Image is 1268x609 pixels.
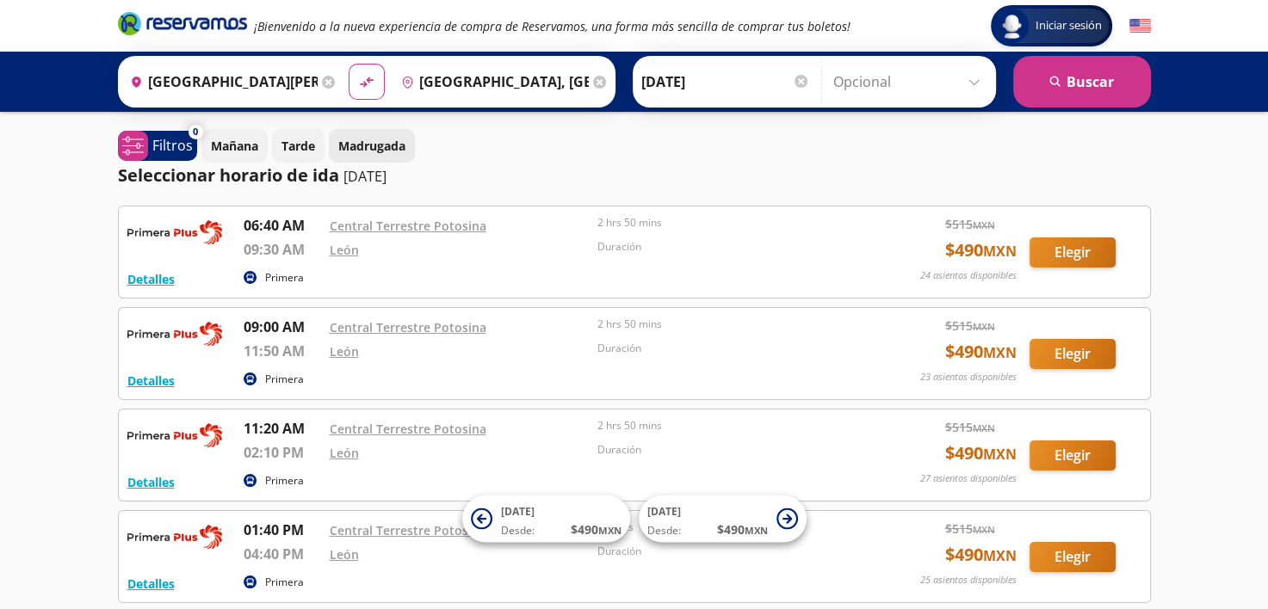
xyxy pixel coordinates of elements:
[597,341,857,356] p: Duración
[127,270,175,288] button: Detalles
[597,239,857,255] p: Duración
[127,215,222,249] img: RESERVAMOS
[127,520,222,554] img: RESERVAMOS
[330,522,486,538] a: Central Terrestre Potosina
[265,473,304,489] p: Primera
[265,372,304,387] p: Primera
[641,60,810,103] input: Elegir Fecha
[118,163,339,188] p: Seleccionar horario de ida
[571,520,622,538] span: $ 490
[462,495,630,543] button: [DATE]Desde:$490MXN
[1030,542,1116,572] button: Elegir
[945,317,995,335] span: $ 515
[1030,339,1116,369] button: Elegir
[639,495,807,543] button: [DATE]Desde:$490MXN
[920,573,1017,587] p: 25 asientos disponibles
[343,166,387,187] p: [DATE]
[647,504,681,519] span: [DATE]
[330,421,486,437] a: Central Terrestre Potosina
[1029,17,1109,34] span: Iniciar sesión
[598,524,622,537] small: MXN
[945,542,1017,568] span: $ 490
[244,442,321,463] p: 02:10 PM
[833,60,987,103] input: Opcional
[1030,440,1116,471] button: Elegir
[244,239,321,260] p: 09:30 AM
[123,60,318,103] input: Buscar Origen
[152,135,193,156] p: Filtros
[597,418,857,434] p: 2 hrs 50 mins
[329,129,415,163] button: Madrugada
[330,343,359,360] a: León
[920,370,1017,384] p: 23 asientos disponibles
[127,372,175,390] button: Detalles
[244,317,321,337] p: 09:00 AM
[394,60,589,103] input: Buscar Destino
[281,137,315,155] p: Tarde
[973,421,995,434] small: MXN
[597,442,857,458] p: Duración
[330,242,359,258] a: León
[973,523,995,536] small: MXN
[127,575,175,593] button: Detalles
[597,317,857,332] p: 2 hrs 50 mins
[1013,56,1151,108] button: Buscar
[945,520,995,538] span: $ 515
[118,10,247,41] a: Brand Logo
[945,440,1017,466] span: $ 490
[973,218,995,231] small: MXN
[983,242,1017,261] small: MXN
[945,237,1017,263] span: $ 490
[945,418,995,436] span: $ 515
[983,343,1017,362] small: MXN
[983,445,1017,464] small: MXN
[330,546,359,563] a: León
[244,215,321,236] p: 06:40 AM
[127,473,175,491] button: Detalles
[265,270,304,286] p: Primera
[983,546,1017,565] small: MXN
[597,544,857,559] p: Duración
[118,131,197,161] button: 0Filtros
[973,320,995,333] small: MXN
[244,418,321,439] p: 11:20 AM
[945,339,1017,365] span: $ 490
[330,445,359,461] a: León
[244,341,321,361] p: 11:50 AM
[118,10,247,36] i: Brand Logo
[501,523,535,538] span: Desde:
[265,575,304,590] p: Primera
[920,268,1017,283] p: 24 asientos disponibles
[338,137,405,155] p: Madrugada
[501,504,535,519] span: [DATE]
[127,317,222,351] img: RESERVAMOS
[1030,237,1116,268] button: Elegir
[597,215,857,231] p: 2 hrs 50 mins
[244,544,321,564] p: 04:40 PM
[330,218,486,234] a: Central Terrestre Potosina
[201,129,268,163] button: Mañana
[244,520,321,540] p: 01:40 PM
[1129,15,1151,37] button: English
[254,18,850,34] em: ¡Bienvenido a la nueva experiencia de compra de Reservamos, una forma más sencilla de comprar tus...
[193,125,198,139] span: 0
[945,215,995,233] span: $ 515
[717,520,768,538] span: $ 490
[211,137,258,155] p: Mañana
[920,471,1017,486] p: 27 asientos disponibles
[330,319,486,335] a: Central Terrestre Potosina
[745,524,768,537] small: MXN
[272,129,325,163] button: Tarde
[647,523,681,538] span: Desde:
[127,418,222,452] img: RESERVAMOS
